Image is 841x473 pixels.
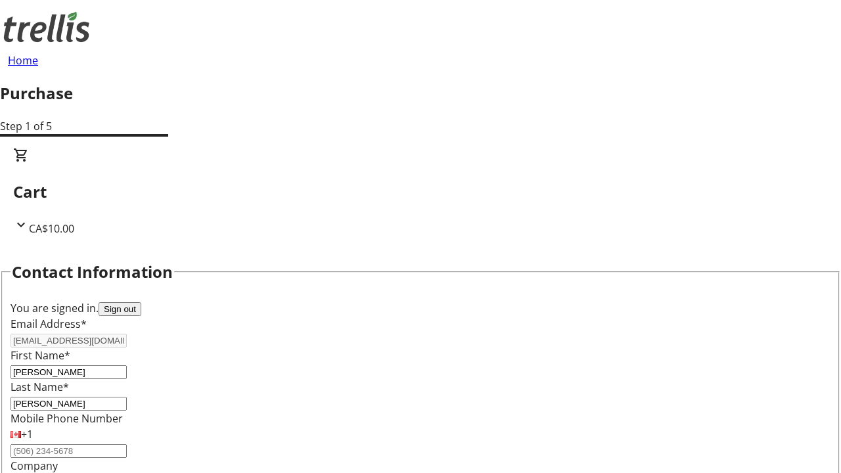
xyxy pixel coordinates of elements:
div: CartCA$10.00 [13,147,828,236]
label: Email Address* [11,317,87,331]
label: Company [11,459,58,473]
button: Sign out [99,302,141,316]
label: First Name* [11,348,70,363]
div: You are signed in. [11,300,830,316]
label: Mobile Phone Number [11,411,123,426]
input: (506) 234-5678 [11,444,127,458]
label: Last Name* [11,380,69,394]
span: CA$10.00 [29,221,74,236]
h2: Contact Information [12,260,173,284]
h2: Cart [13,180,828,204]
